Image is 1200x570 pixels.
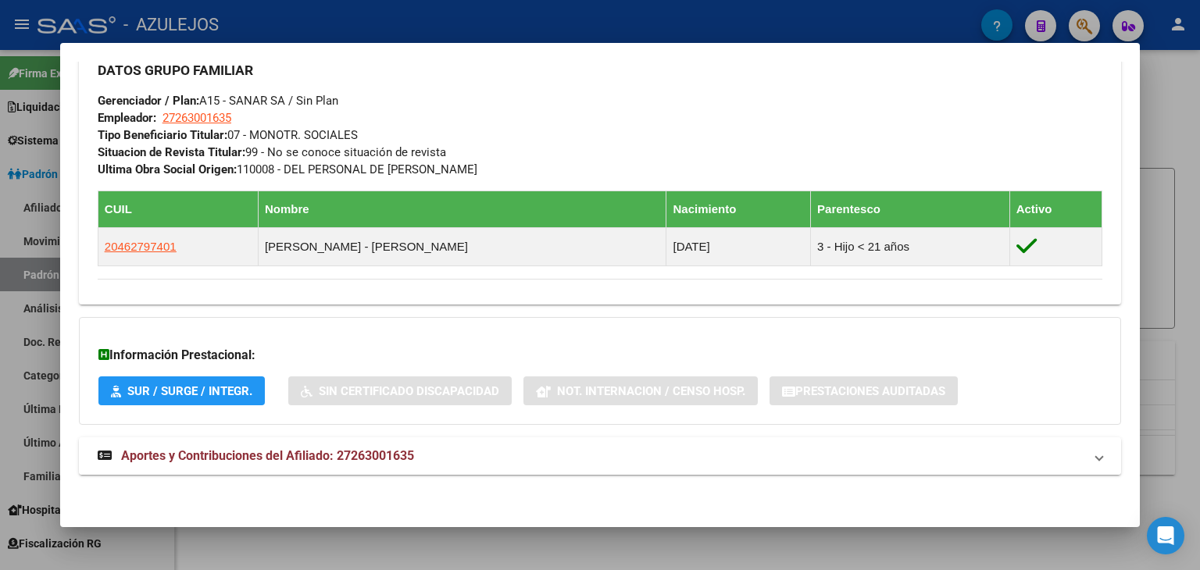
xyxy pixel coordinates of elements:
[288,376,512,405] button: Sin Certificado Discapacidad
[98,376,265,405] button: SUR / SURGE / INTEGR.
[98,62,1102,79] h3: DATOS GRUPO FAMILIAR
[258,228,666,266] td: [PERSON_NAME] - [PERSON_NAME]
[666,191,811,228] th: Nacimiento
[811,228,1010,266] td: 3 - Hijo < 21 años
[523,376,758,405] button: Not. Internacion / Censo Hosp.
[105,240,177,253] span: 20462797401
[98,162,237,176] strong: Ultima Obra Social Origen:
[795,384,945,398] span: Prestaciones Auditadas
[1009,191,1102,228] th: Activo
[121,448,414,463] span: Aportes y Contribuciones del Afiliado: 27263001635
[258,191,666,228] th: Nombre
[98,128,227,142] strong: Tipo Beneficiario Titular:
[98,111,156,125] strong: Empleador:
[666,228,811,266] td: [DATE]
[127,384,252,398] span: SUR / SURGE / INTEGR.
[98,94,199,108] strong: Gerenciador / Plan:
[1147,517,1184,554] div: Open Intercom Messenger
[557,384,745,398] span: Not. Internacion / Censo Hosp.
[98,145,446,159] span: 99 - No se conoce situación de revista
[98,191,258,228] th: CUIL
[98,145,245,159] strong: Situacion de Revista Titular:
[98,94,338,108] span: A15 - SANAR SA / Sin Plan
[79,437,1121,475] mat-expansion-panel-header: Aportes y Contribuciones del Afiliado: 27263001635
[770,376,958,405] button: Prestaciones Auditadas
[162,111,231,125] span: 27263001635
[319,384,499,398] span: Sin Certificado Discapacidad
[98,128,358,142] span: 07 - MONOTR. SOCIALES
[98,346,1102,365] h3: Información Prestacional:
[98,162,477,176] span: 110008 - DEL PERSONAL DE [PERSON_NAME]
[811,191,1010,228] th: Parentesco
